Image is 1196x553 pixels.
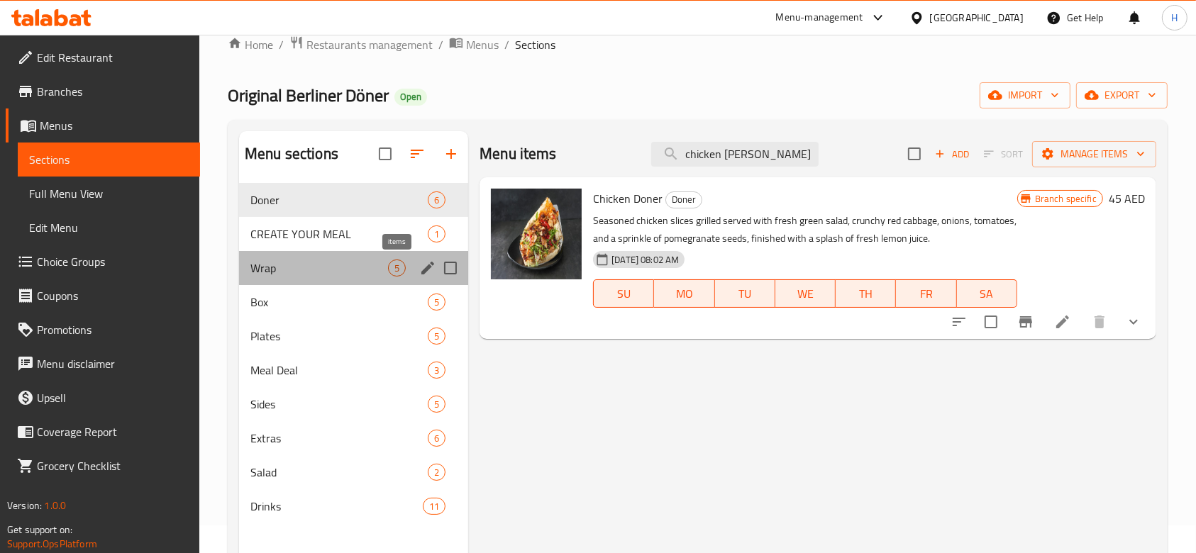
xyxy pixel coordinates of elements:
[239,217,468,251] div: CREATE YOUR MEAL1
[776,9,863,26] div: Menu-management
[896,279,956,308] button: FR
[491,189,582,279] img: Chicken Doner
[428,398,445,411] span: 5
[37,389,189,406] span: Upsell
[593,188,663,209] span: Chicken Doner
[428,330,445,343] span: 5
[37,253,189,270] span: Choice Groups
[428,194,445,207] span: 6
[250,430,428,447] span: Extras
[428,296,445,309] span: 5
[651,142,819,167] input: search
[18,143,200,177] a: Sections
[438,36,443,53] li: /
[1125,313,1142,330] svg: Show Choices
[423,500,445,513] span: 11
[250,328,428,345] span: Plates
[593,279,654,308] button: SU
[929,143,975,165] span: Add item
[428,328,445,345] div: items
[991,86,1059,104] span: import
[6,381,200,415] a: Upsell
[434,137,468,171] button: Add section
[228,36,273,53] a: Home
[18,177,200,211] a: Full Menu View
[6,245,200,279] a: Choice Groups
[44,496,66,515] span: 1.0.0
[228,35,1168,54] nav: breadcrumb
[239,421,468,455] div: Extras6
[721,284,770,304] span: TU
[29,151,189,168] span: Sections
[942,305,976,339] button: sort-choices
[6,449,200,483] a: Grocery Checklist
[250,259,388,276] span: Wrap
[29,185,189,202] span: Full Menu View
[37,49,189,66] span: Edit Restaurant
[370,139,400,169] span: Select all sections
[963,284,1012,304] span: SA
[980,82,1070,108] button: import
[37,287,189,304] span: Coupons
[18,211,200,245] a: Edit Menu
[394,89,427,106] div: Open
[1043,145,1145,163] span: Manage items
[715,279,775,308] button: TU
[1083,305,1117,339] button: delete
[239,353,468,387] div: Meal Deal3
[250,396,428,413] span: Sides
[250,498,423,515] span: Drinks
[228,79,389,111] span: Original Berliner Döner
[239,387,468,421] div: Sides5
[239,285,468,319] div: Box5
[7,535,97,553] a: Support.OpsPlatform
[37,321,189,338] span: Promotions
[389,262,405,275] span: 5
[428,464,445,481] div: items
[7,496,42,515] span: Version:
[466,36,499,53] span: Menus
[306,36,433,53] span: Restaurants management
[1109,189,1145,208] h6: 45 AED
[37,423,189,440] span: Coverage Report
[929,143,975,165] button: Add
[245,143,338,164] h2: Menu sections
[599,284,648,304] span: SU
[6,347,200,381] a: Menu disclaimer
[250,225,428,242] span: CREATE YOUR MEAL
[250,362,428,379] div: Meal Deal
[29,219,189,236] span: Edit Menu
[428,225,445,242] div: items
[1117,305,1151,339] button: show more
[6,415,200,449] a: Coverage Report
[449,35,499,54] a: Menus
[428,228,445,241] span: 1
[1087,86,1156,104] span: export
[40,117,189,134] span: Menus
[250,464,428,481] span: Salad
[836,279,896,308] button: TH
[933,146,971,162] span: Add
[289,35,433,54] a: Restaurants management
[666,191,702,208] span: Doner
[902,284,951,304] span: FR
[976,307,1006,337] span: Select to update
[480,143,557,164] h2: Menu items
[250,294,428,311] span: Box
[6,40,200,74] a: Edit Restaurant
[6,108,200,143] a: Menus
[250,191,428,208] div: Doner
[394,91,427,103] span: Open
[239,489,468,523] div: Drinks11
[37,83,189,100] span: Branches
[654,279,714,308] button: MO
[606,253,685,267] span: [DATE] 08:02 AM
[899,139,929,169] span: Select section
[1032,141,1156,167] button: Manage items
[428,364,445,377] span: 3
[6,313,200,347] a: Promotions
